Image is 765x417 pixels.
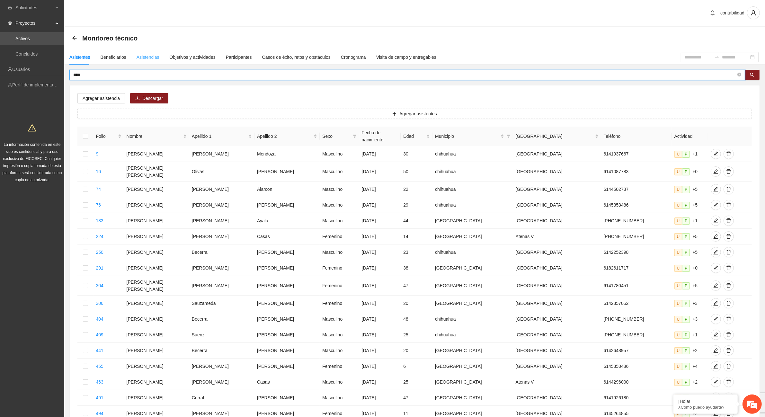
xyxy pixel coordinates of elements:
td: +1 [672,146,708,162]
span: edit [711,348,721,353]
td: [DATE] [359,311,401,327]
td: 23 [401,244,432,260]
td: [DATE] [359,296,401,311]
span: U [674,168,682,175]
td: 44 [401,213,432,229]
td: +5 [672,229,708,244]
button: edit [711,184,721,194]
span: edit [711,234,721,239]
td: 50 [401,162,432,182]
span: U [674,202,682,209]
td: [PERSON_NAME] [189,229,254,244]
button: delete [724,166,734,177]
span: Agregar asistentes [399,110,437,117]
span: delete [724,316,734,322]
span: La información contenida en este sitio es confidencial y para uso exclusivo de FICOSEC. Cualquier... [3,142,62,182]
button: edit [711,247,721,257]
td: [PERSON_NAME] [124,343,189,359]
span: close-circle [737,72,741,78]
td: [DATE] [359,327,401,343]
span: U [674,282,682,289]
span: delete [724,202,734,208]
a: 250 [96,250,103,255]
td: [PERSON_NAME] [124,244,189,260]
td: 6142648957 [601,343,672,359]
td: Olivas [189,162,254,182]
a: 304 [96,283,103,288]
td: [PHONE_NUMBER] [601,311,672,327]
span: edit [711,332,721,337]
a: 306 [96,301,103,306]
td: +3 [672,296,708,311]
span: delete [724,332,734,337]
button: delete [724,216,734,226]
td: Femenino [320,276,359,296]
td: Sauzameda [189,296,254,311]
span: P [682,316,690,323]
td: [DATE] [359,197,401,213]
a: 76 [96,202,101,208]
div: Asistencias [137,54,159,61]
td: [PERSON_NAME] [124,229,189,244]
a: 224 [96,234,103,239]
a: 409 [96,332,103,337]
button: delete [724,393,734,403]
th: Edad [401,127,432,146]
button: delete [724,263,734,273]
span: edit [711,316,721,322]
td: 22 [401,182,432,197]
button: edit [711,345,721,356]
button: edit [711,377,721,387]
span: delete [724,283,734,288]
span: Apellido 2 [257,133,312,140]
td: [GEOGRAPHIC_DATA] [513,146,601,162]
button: delete [724,377,734,387]
td: Masculino [320,162,359,182]
th: Nombre [124,127,189,146]
button: edit [711,280,721,291]
td: Masculino [320,244,359,260]
td: [GEOGRAPHIC_DATA] [513,197,601,213]
a: 74 [96,187,101,192]
td: [GEOGRAPHIC_DATA] [513,296,601,311]
a: Usuarios [12,67,30,72]
button: edit [711,298,721,308]
span: user [747,10,760,16]
td: chihuahua [432,327,513,343]
span: edit [711,151,721,156]
td: [PERSON_NAME] [124,327,189,343]
th: Folio [93,127,124,146]
span: arrow-left [72,36,77,41]
td: +3 [672,311,708,327]
span: delete [724,169,734,174]
button: delete [724,361,734,371]
button: edit [711,263,721,273]
span: contabilidad [720,10,744,15]
button: edit [711,314,721,324]
td: [PERSON_NAME] [189,146,254,162]
span: delete [724,364,734,369]
td: [DATE] [359,213,401,229]
td: +0 [672,260,708,276]
span: delete [724,151,734,156]
td: Masculino [320,343,359,359]
span: U [674,249,682,256]
td: [PERSON_NAME] [189,276,254,296]
button: edit [711,393,721,403]
a: Perfil de implementadora [12,82,62,87]
span: U [674,151,682,158]
div: Back [72,36,77,41]
span: edit [711,169,721,174]
span: P [682,202,690,209]
td: Saenz [189,327,254,343]
td: +5 [672,276,708,296]
button: edit [711,330,721,340]
a: 455 [96,364,103,369]
td: 20 [401,343,432,359]
span: plus [392,111,397,117]
td: Mendoza [254,146,320,162]
td: Masculino [320,197,359,213]
td: [DATE] [359,343,401,359]
span: filter [507,134,511,138]
td: 20 [401,296,432,311]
